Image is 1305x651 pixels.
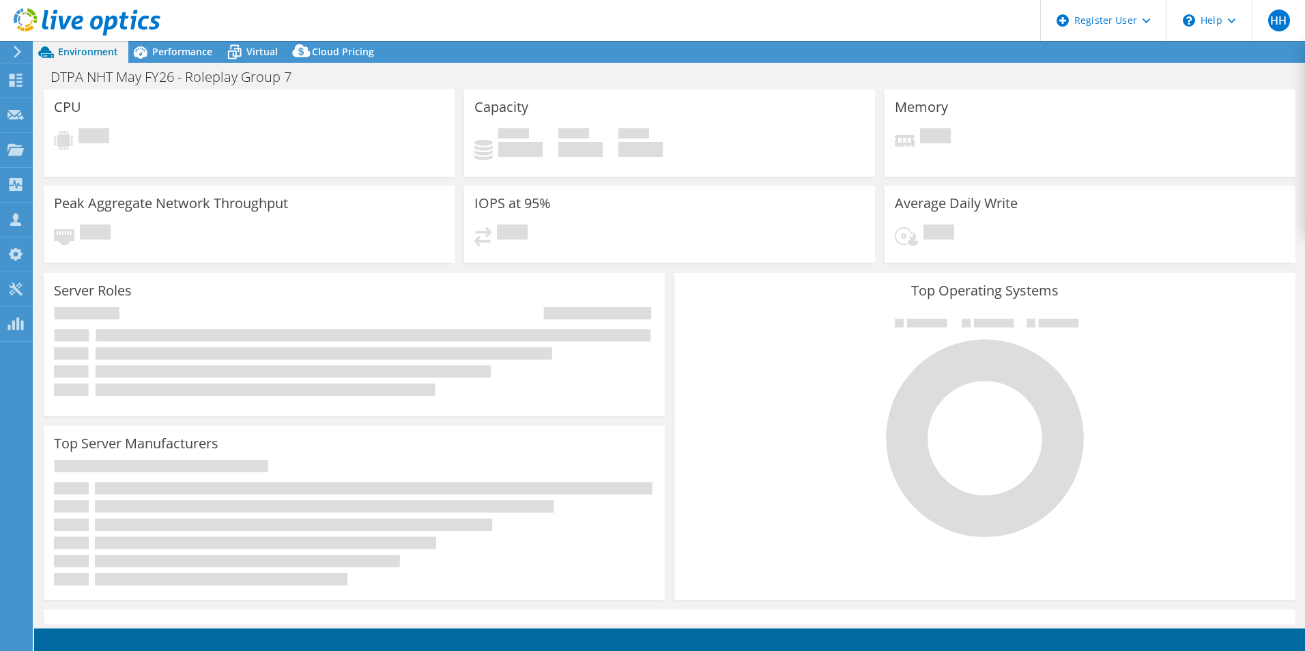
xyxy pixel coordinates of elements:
[474,100,528,115] h3: Capacity
[498,142,543,157] h4: 0 GiB
[618,128,649,142] span: Total
[895,196,1018,211] h3: Average Daily Write
[152,45,212,58] span: Performance
[54,100,81,115] h3: CPU
[1183,14,1195,27] svg: \n
[78,128,109,147] span: Pending
[474,196,551,211] h3: IOPS at 95%
[44,70,313,85] h1: DTPA NHT May FY26 - Roleplay Group 7
[246,45,278,58] span: Virtual
[920,128,951,147] span: Pending
[80,225,111,243] span: Pending
[1268,10,1290,31] span: HH
[498,128,529,142] span: Used
[923,225,954,243] span: Pending
[685,283,1285,298] h3: Top Operating Systems
[618,142,663,157] h4: 0 GiB
[312,45,374,58] span: Cloud Pricing
[54,283,132,298] h3: Server Roles
[558,128,589,142] span: Free
[497,225,528,243] span: Pending
[54,196,288,211] h3: Peak Aggregate Network Throughput
[895,100,948,115] h3: Memory
[58,45,118,58] span: Environment
[558,142,603,157] h4: 0 GiB
[54,436,218,451] h3: Top Server Manufacturers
